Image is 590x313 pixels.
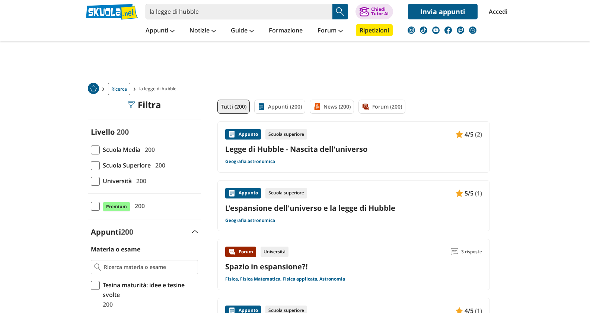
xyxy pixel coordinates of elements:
[225,203,482,213] a: L'espansione dell'universo e la legge di Hubble
[432,26,440,34] img: youtube
[100,300,113,309] span: 200
[420,26,427,34] img: tiktok
[94,263,101,271] img: Ricerca materia o esame
[144,24,176,38] a: Appunti
[108,83,130,95] a: Ricerca
[225,144,482,154] a: Legge di Hubble - Nascita dell'universo
[465,129,473,139] span: 4/5
[358,100,405,114] a: Forum (200)
[444,26,452,34] img: facebook
[335,6,346,17] img: Cerca appunti, riassunti o versioni
[316,24,345,38] a: Forum
[88,83,99,94] img: Home
[475,188,482,198] span: (1)
[152,160,165,170] span: 200
[451,248,458,256] img: Commenti lettura
[225,217,275,223] a: Geografia astronomica
[192,230,198,233] img: Apri e chiudi sezione
[371,7,389,16] div: Chiedi Tutor AI
[142,145,155,154] span: 200
[258,103,265,110] img: Appunti filtro contenuto
[91,245,140,253] label: Materia o esame
[261,247,288,257] div: Università
[356,24,393,36] a: Ripetizioni
[139,83,179,95] span: la legge di hubble
[489,4,504,19] a: Accedi
[265,129,307,140] div: Scuola superiore
[88,83,99,95] a: Home
[132,201,145,211] span: 200
[456,190,463,197] img: Appunti contenuto
[146,4,332,19] input: Cerca appunti, riassunti o versioni
[228,190,236,197] img: Appunti contenuto
[267,24,304,38] a: Formazione
[217,100,250,114] a: Tutti (200)
[127,101,135,109] img: Filtra filtri mobile
[225,262,308,272] a: Spazio in espansione?!
[103,202,130,212] span: Premium
[133,176,146,186] span: 200
[188,24,218,38] a: Notizie
[100,160,151,170] span: Scuola Superiore
[225,129,261,140] div: Appunto
[225,188,261,198] div: Appunto
[461,247,482,257] span: 3 risposte
[265,188,307,198] div: Scuola superiore
[456,131,463,138] img: Appunti contenuto
[104,263,194,271] input: Ricerca materia o esame
[127,100,161,110] div: Filtra
[408,4,478,19] a: Invia appunti
[465,188,473,198] span: 5/5
[225,159,275,165] a: Geografia astronomica
[100,176,132,186] span: Università
[91,227,133,237] label: Appunti
[117,127,129,137] span: 200
[469,26,476,34] img: WhatsApp
[225,276,345,282] a: Fisica, Fisica Matematica, Fisica applicata, Astronomia
[310,100,354,114] a: News (200)
[355,4,393,19] button: ChiediTutor AI
[228,248,236,256] img: Forum contenuto
[254,100,305,114] a: Appunti (200)
[121,227,133,237] span: 200
[475,129,482,139] span: (2)
[91,127,115,137] label: Livello
[332,4,348,19] button: Search Button
[228,131,236,138] img: Appunti contenuto
[362,103,369,110] img: Forum filtro contenuto
[313,103,320,110] img: News filtro contenuto
[225,247,256,257] div: Forum
[100,280,198,300] span: Tesina maturità: idee e tesine svolte
[457,26,464,34] img: twitch
[408,26,415,34] img: instagram
[100,145,140,154] span: Scuola Media
[229,24,256,38] a: Guide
